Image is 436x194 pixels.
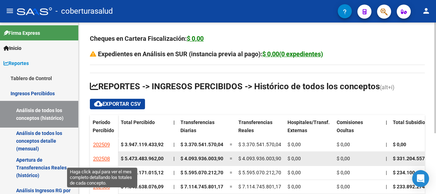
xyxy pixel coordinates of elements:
span: | [386,156,387,161]
span: | [173,170,174,175]
span: $ 0,00 [288,142,301,147]
span: $ 5.595.070.212,70 [238,170,281,175]
span: = [230,156,232,161]
span: Transferencias Reales [238,119,272,133]
span: $ 0,00 [337,170,350,175]
datatable-header-cell: Total Percibido [118,115,171,144]
span: Inicio [4,44,21,52]
span: $ 331.204.557,87 [393,156,431,161]
span: $ 7.114.745.801,17 [238,184,281,189]
span: $ 4.093.936.003,90 [238,156,281,161]
span: | [173,119,175,125]
span: | [173,184,174,189]
span: Exportar CSV [94,101,141,107]
span: $ 3.370.541.570,04 [238,142,281,147]
span: $ 5.595.070.212,70 [180,170,223,175]
span: 202507 [93,170,110,176]
span: Total Subsidios [393,119,428,125]
span: $ 234.100.802,42 [393,170,431,175]
span: Comisiones Ocultas [337,119,363,133]
span: Período Percibido [93,119,114,133]
span: = [230,184,232,189]
span: | [173,156,174,161]
datatable-header-cell: Período Percibido [90,115,118,144]
span: Transferencias Diarias [180,119,214,133]
span: $ 0,00 [337,156,350,161]
strong: Expedientes en Análisis en SUR (instancia previa al pago): [98,50,323,58]
mat-icon: cloud_download [94,99,103,108]
span: REPORTES -> INGRESOS PERCIBIDOS -> Histórico de todos los conceptos [90,82,380,91]
span: $ 0,00 [337,142,350,147]
span: | [386,119,387,125]
span: | [173,142,174,147]
span: = [230,170,232,175]
span: 202509 [93,142,110,148]
span: $ 7.114.745.801,17 [180,184,223,189]
span: 202506 [93,184,110,190]
span: (alt+i) [380,84,395,91]
span: - coberturasalud [55,4,113,19]
div: $ 0,00 [187,34,204,44]
span: $ 0,00 [393,142,406,147]
datatable-header-cell: Hospitales/Transf. Externas [285,115,334,144]
strong: $ 7.348.638.076,09 [121,184,164,189]
datatable-header-cell: Transferencias Diarias [178,115,227,144]
div: Open Intercom Messenger [412,170,429,187]
span: 202508 [93,156,110,162]
div: $ 0,00(0 expedientes) [262,49,323,59]
span: $ 0,00 [337,184,350,189]
mat-icon: menu [6,7,14,15]
span: $ 4.093.936.003,90 [180,156,223,161]
span: $ 3.370.541.570,04 [180,142,223,147]
span: $ 0,00 [288,156,301,161]
strong: Cheques en Cartera Fiscalización: [90,35,204,42]
span: $ 233.892.274,92 [393,184,431,189]
span: | [386,142,387,147]
strong: $ 3.947.119.433,92 [121,142,164,147]
span: = [230,142,232,147]
datatable-header-cell: | [171,115,178,144]
span: Hospitales/Transf. Externas [288,119,330,133]
span: | [386,184,387,189]
datatable-header-cell: Comisiones Ocultas [334,115,383,144]
span: Reportes [4,59,29,67]
datatable-header-cell: Transferencias Reales [236,115,285,144]
span: $ 0,00 [288,170,301,175]
button: Exportar CSV [90,99,145,109]
span: $ 0,00 [288,184,301,189]
strong: $ 5.473.483.962,00 [121,156,164,161]
span: | [386,170,387,175]
mat-icon: person [422,7,430,15]
span: Total Percibido [121,119,155,125]
datatable-header-cell: | [383,115,390,144]
span: Firma Express [4,29,40,37]
strong: $ 5.829.171.015,12 [121,170,164,175]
